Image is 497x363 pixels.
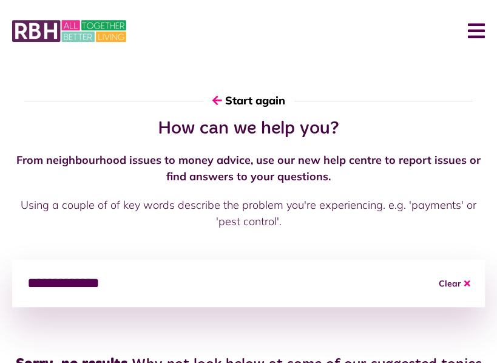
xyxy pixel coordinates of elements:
[12,118,485,140] h2: How can we help you?
[203,83,294,118] button: Start again
[424,260,485,307] button: Clear
[12,197,485,229] p: Using a couple of of key words describe the problem you're experiencing. e.g. 'payments' or 'pest...
[12,18,126,44] img: MyRBH
[16,153,481,183] strong: From neighbourhood issues to money advice, use our new help centre to report issues or find answe...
